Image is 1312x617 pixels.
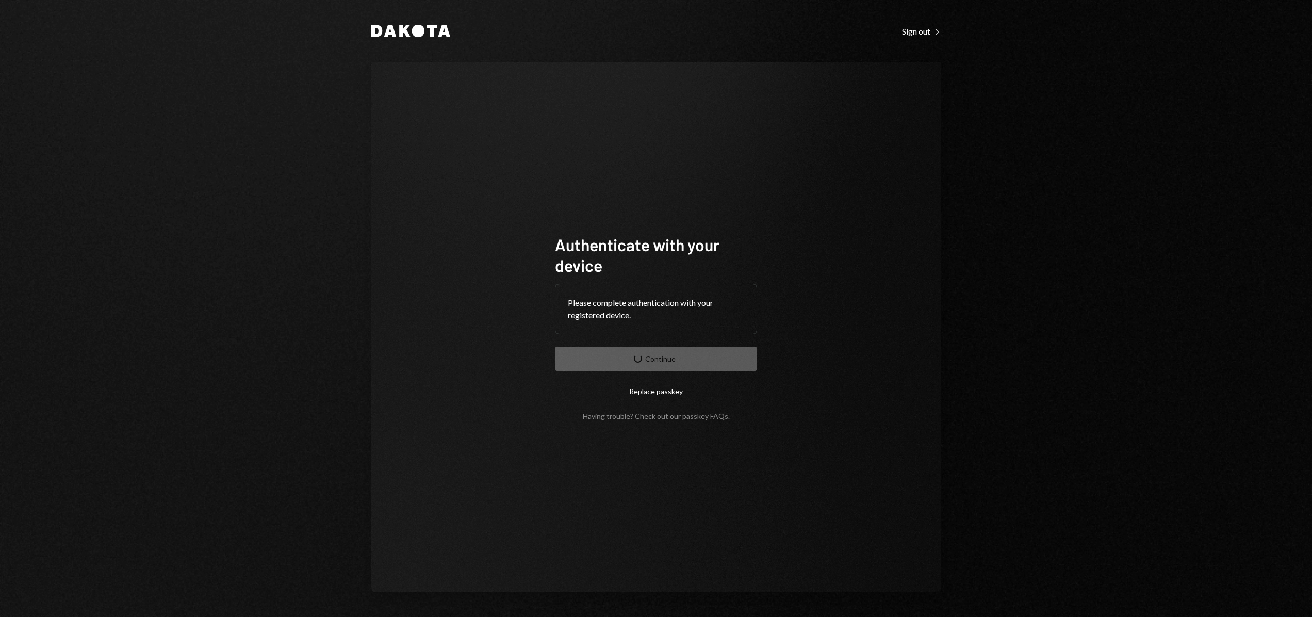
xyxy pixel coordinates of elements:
[682,412,728,421] a: passkey FAQs
[568,297,744,321] div: Please complete authentication with your registered device.
[555,234,757,275] h1: Authenticate with your device
[902,26,941,37] div: Sign out
[555,379,757,403] button: Replace passkey
[583,412,730,420] div: Having trouble? Check out our .
[902,25,941,37] a: Sign out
